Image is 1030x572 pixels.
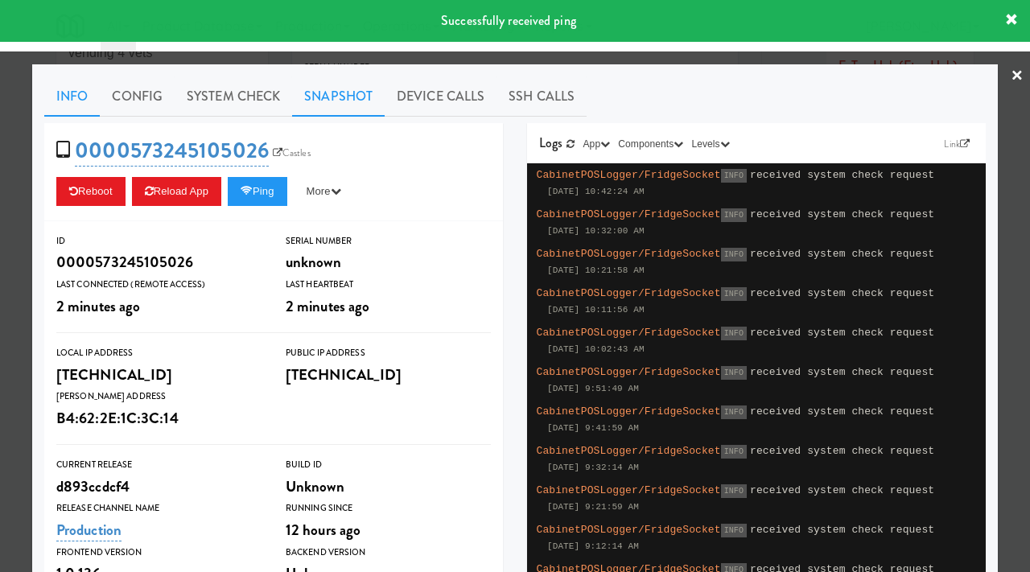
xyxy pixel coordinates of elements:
[721,248,747,261] span: INFO
[175,76,292,117] a: System Check
[228,177,287,206] button: Ping
[547,187,645,196] span: [DATE] 10:42:24 AM
[56,457,262,473] div: Current Release
[721,287,747,301] span: INFO
[750,248,934,260] span: received system check request
[56,295,140,317] span: 2 minutes ago
[75,135,269,167] a: 0000573245105026
[286,233,491,249] div: Serial Number
[547,305,645,315] span: [DATE] 10:11:56 AM
[721,524,747,537] span: INFO
[687,136,733,152] button: Levels
[286,345,491,361] div: Public IP Address
[537,366,721,378] span: CabinetPOSLogger/FridgeSocket
[286,519,360,541] span: 12 hours ago
[56,519,122,541] a: Production
[721,208,747,222] span: INFO
[286,295,369,317] span: 2 minutes ago
[537,287,721,299] span: CabinetPOSLogger/FridgeSocket
[56,277,262,293] div: Last Connected (Remote Access)
[547,344,645,354] span: [DATE] 10:02:43 AM
[547,384,639,393] span: [DATE] 9:51:49 AM
[750,169,934,181] span: received system check request
[547,423,639,433] span: [DATE] 9:41:59 AM
[1011,51,1024,101] a: ×
[286,545,491,561] div: Backend Version
[286,473,491,500] div: Unknown
[940,136,974,152] a: Link
[547,502,639,512] span: [DATE] 9:21:59 AM
[56,233,262,249] div: ID
[750,445,934,457] span: received system check request
[537,327,721,339] span: CabinetPOSLogger/FridgeSocket
[750,405,934,418] span: received system check request
[537,524,721,536] span: CabinetPOSLogger/FridgeSocket
[537,484,721,496] span: CabinetPOSLogger/FridgeSocket
[269,145,315,161] a: Castles
[539,134,562,152] span: Logs
[721,484,747,498] span: INFO
[537,248,721,260] span: CabinetPOSLogger/FridgeSocket
[286,457,491,473] div: Build Id
[56,545,262,561] div: Frontend Version
[56,500,262,516] div: Release Channel Name
[547,463,639,472] span: [DATE] 9:32:14 AM
[44,76,100,117] a: Info
[750,366,934,378] span: received system check request
[750,208,934,220] span: received system check request
[56,361,262,389] div: [TECHNICAL_ID]
[614,136,687,152] button: Components
[721,327,747,340] span: INFO
[579,136,615,152] button: App
[721,169,747,183] span: INFO
[537,208,721,220] span: CabinetPOSLogger/FridgeSocket
[286,277,491,293] div: Last Heartbeat
[537,405,721,418] span: CabinetPOSLogger/FridgeSocket
[286,361,491,389] div: [TECHNICAL_ID]
[56,405,262,432] div: B4:62:2E:1C:3C:14
[496,76,587,117] a: SSH Calls
[385,76,496,117] a: Device Calls
[721,366,747,380] span: INFO
[56,345,262,361] div: Local IP Address
[547,226,645,236] span: [DATE] 10:32:00 AM
[750,287,934,299] span: received system check request
[286,249,491,276] div: unknown
[537,445,721,457] span: CabinetPOSLogger/FridgeSocket
[56,389,262,405] div: [PERSON_NAME] Address
[56,473,262,500] div: d893ccdcf4
[750,484,934,496] span: received system check request
[286,500,491,516] div: Running Since
[56,177,126,206] button: Reboot
[294,177,354,206] button: More
[750,524,934,536] span: received system check request
[132,177,221,206] button: Reload App
[721,445,747,459] span: INFO
[547,265,645,275] span: [DATE] 10:21:58 AM
[56,249,262,276] div: 0000573245105026
[292,76,385,117] a: Snapshot
[100,76,175,117] a: Config
[441,11,576,30] span: Successfully received ping
[547,541,639,551] span: [DATE] 9:12:14 AM
[721,405,747,419] span: INFO
[537,169,721,181] span: CabinetPOSLogger/FridgeSocket
[750,327,934,339] span: received system check request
